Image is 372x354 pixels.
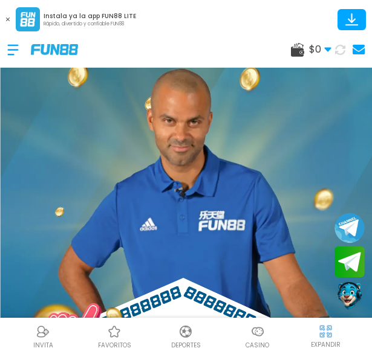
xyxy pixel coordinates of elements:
[250,324,265,339] img: Casino
[222,323,293,350] a: CasinoCasinoCasino
[178,324,193,339] img: Deportes
[44,21,136,28] p: Rápido, divertido y confiable FUN88
[44,11,136,21] p: Instala ya la app FUN88 LITE
[98,341,131,350] p: favoritos
[150,323,221,350] a: DeportesDeportesDeportes
[107,324,122,339] img: Casino Favoritos
[309,42,331,57] span: $ 0
[246,341,269,350] p: Casino
[33,341,53,350] p: INVITA
[16,7,40,31] img: App Logo
[7,323,79,350] a: ReferralReferralINVITA
[334,280,365,312] button: Contact customer service
[318,324,333,339] img: hide
[334,246,365,278] button: Join telegram
[311,340,341,349] p: EXPANDIR
[171,341,201,350] p: Deportes
[79,323,150,350] a: Casino FavoritosCasino Favoritosfavoritos
[36,324,50,339] img: Referral
[31,44,78,54] img: Company Logo
[334,212,365,243] button: Join telegram channel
